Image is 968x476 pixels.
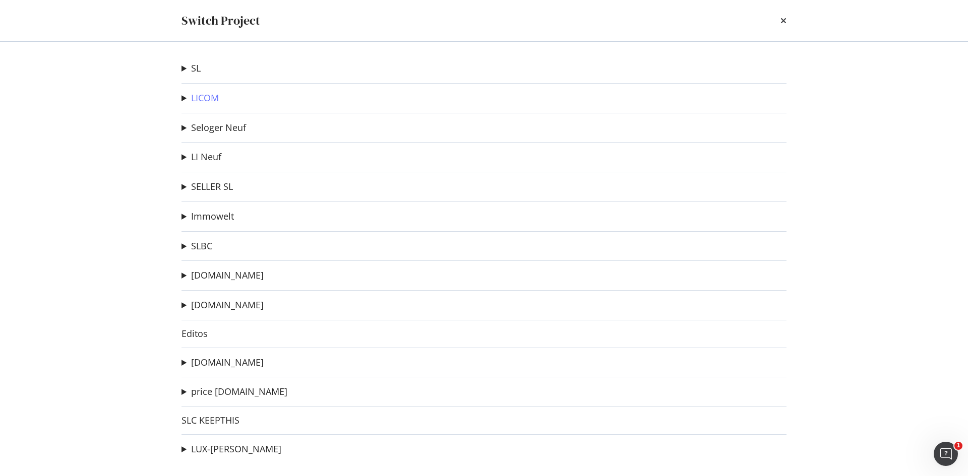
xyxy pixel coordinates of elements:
a: [DOMAIN_NAME] [191,300,264,310]
a: [DOMAIN_NAME] [191,270,264,281]
summary: SELLER SL [181,180,233,193]
a: [DOMAIN_NAME] [191,357,264,368]
summary: price [DOMAIN_NAME] [181,385,287,398]
summary: LUX-[PERSON_NAME] [181,443,281,456]
summary: Immowelt [181,210,234,223]
a: Seloger Neuf [191,122,246,133]
div: times [780,12,786,29]
a: LICOM [191,93,219,103]
a: price [DOMAIN_NAME] [191,386,287,397]
summary: [DOMAIN_NAME] [181,356,264,369]
summary: SLBC [181,240,212,253]
summary: SL [181,62,201,75]
a: SELLER SL [191,181,233,192]
summary: Seloger Neuf [181,121,246,134]
a: LI Neuf [191,152,221,162]
a: Immowelt [191,211,234,222]
a: Editos [181,328,208,339]
summary: [DOMAIN_NAME] [181,269,264,282]
a: SL [191,63,201,74]
summary: LICOM [181,92,219,105]
a: LUX-[PERSON_NAME] [191,444,281,454]
summary: LI Neuf [181,151,221,164]
a: SLBC [191,241,212,251]
a: SLC KEEPTHIS [181,415,239,426]
iframe: Intercom live chat [934,442,958,466]
div: Switch Project [181,12,260,29]
span: 1 [954,442,962,450]
summary: [DOMAIN_NAME] [181,299,264,312]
